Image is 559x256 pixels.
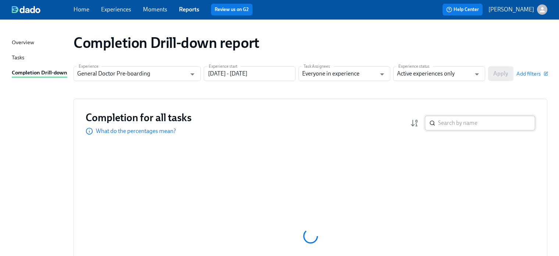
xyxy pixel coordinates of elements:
[442,4,483,15] button: Help Center
[488,6,534,14] p: [PERSON_NAME]
[12,6,74,13] a: dado
[187,69,198,80] button: Open
[516,70,547,77] button: Add filters
[12,69,68,78] a: Completion Drill-down
[12,69,67,78] div: Completion Drill-down
[12,53,24,63] div: Tasks
[179,6,199,13] a: Reports
[101,6,131,13] a: Experiences
[471,69,483,80] button: Open
[376,69,388,80] button: Open
[446,6,479,13] span: Help Center
[215,6,249,13] a: Review us on G2
[211,4,252,15] button: Review us on G2
[74,6,89,13] a: Home
[74,34,259,52] h1: Completion Drill-down report
[410,119,419,127] svg: Completion rate (low to high)
[12,38,68,48] a: Overview
[12,53,68,63] a: Tasks
[143,6,167,13] a: Moments
[12,38,34,48] div: Overview
[86,111,191,124] h3: Completion for all tasks
[12,6,40,13] img: dado
[438,116,535,130] input: Search by name
[488,4,547,15] button: [PERSON_NAME]
[96,127,176,135] p: What do the percentages mean?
